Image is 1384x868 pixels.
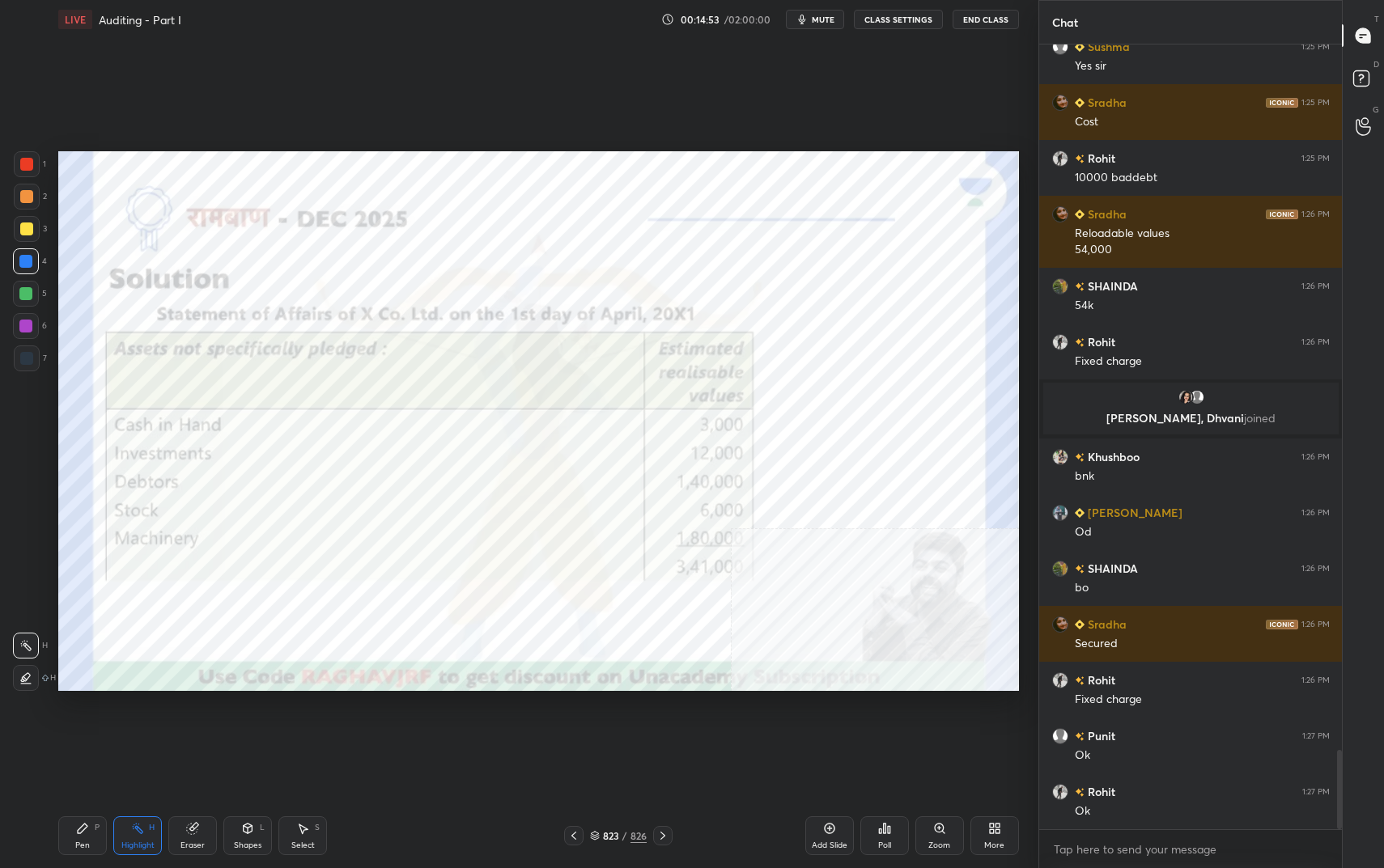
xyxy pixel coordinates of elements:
[1075,636,1330,652] div: Secured
[1301,675,1330,685] div: 1:26 PM
[854,10,943,29] button: CLASS SETTINGS
[786,10,844,29] button: mute
[603,831,619,840] div: 823
[1085,727,1115,744] h6: Punit
[1301,98,1330,108] div: 1:25 PM
[1075,354,1330,370] div: Fixed charge
[180,841,205,849] div: Eraser
[1039,44,1343,829] div: grid
[1301,154,1330,163] div: 1:25 PM
[622,831,627,840] div: /
[1085,504,1182,521] h6: [PERSON_NAME]
[99,12,181,28] h4: Auditing - Part I
[1085,616,1127,633] h6: Sradha
[1075,282,1085,291] img: no-rating-badge.077c3623.svg
[14,345,47,371] div: 7
[1266,98,1298,108] img: iconic-dark.1390631f.png
[1075,747,1330,764] div: Ok
[984,841,1004,849] div: More
[1301,42,1330,52] div: 1:25 PM
[1085,560,1138,577] h6: SHAINDA
[1052,449,1068,465] img: 6be5f443a1f84f38b3b318c644efe07d.jpg
[1052,505,1068,521] img: c3c5a58927404fe7b98fc76a6326b102.jpg
[1085,38,1130,55] h6: Sushma
[291,841,315,849] div: Select
[1075,732,1085,741] img: no-rating-badge.077c3623.svg
[75,841,90,849] div: Pen
[1244,410,1276,426] span: joined
[1301,564,1330,574] div: 1:26 PM
[234,841,261,849] div: Shapes
[14,216,47,242] div: 3
[1075,226,1330,242] div: Reloadable values
[1075,580,1330,596] div: bo
[260,824,265,832] div: L
[812,841,847,849] div: Add Slide
[50,674,56,682] p: H
[13,313,47,339] div: 6
[1085,277,1138,294] h6: SHAINDA
[1075,468,1330,485] div: bnk
[1075,803,1330,819] div: Ok
[1085,448,1140,465] h6: Khushboo
[1075,114,1330,130] div: Cost
[1052,334,1068,350] img: 3644029418ea4c75b76899fa31defacf.jpg
[1302,787,1330,797] div: 1:27 PM
[1075,692,1330,708] div: Fixed charge
[1373,104,1379,116] p: G
[1373,58,1379,70] p: D
[1301,508,1330,518] div: 1:26 PM
[42,675,49,681] img: shiftIcon.72a6c929.svg
[14,151,46,177] div: 1
[1085,783,1115,800] h6: Rohit
[1052,784,1068,800] img: 3644029418ea4c75b76899fa31defacf.jpg
[1301,452,1330,462] div: 1:26 PM
[1301,210,1330,219] div: 1:26 PM
[149,824,155,832] div: H
[1052,95,1068,111] img: cd5a9f1d1321444b9a7393d5ef26527c.jpg
[1301,282,1330,291] div: 1:26 PM
[1075,155,1085,163] img: no-rating-badge.077c3623.svg
[1075,338,1085,347] img: no-rating-badge.077c3623.svg
[1075,620,1085,629] img: Learner_Badge_beginner_1_8b307cf2a0.svg
[14,184,47,210] div: 2
[878,841,891,849] div: Poll
[1075,676,1085,685] img: no-rating-badge.077c3623.svg
[1085,205,1127,222] h6: Sradha
[1075,170,1330,186] div: 10000 baddebt
[1052,278,1068,294] img: 0ef6939832ea4fa8a57aa5e5a31f18d1.jpg
[1052,150,1068,167] img: 3644029418ea4c75b76899fa31defacf.jpg
[1052,561,1068,577] img: 0ef6939832ea4fa8a57aa5e5a31f18d1.jpg
[1266,620,1298,629] img: iconic-dark.1390631f.png
[1052,728,1068,744] img: default.png
[1075,210,1085,219] img: Learner_Badge_beginner_1_8b307cf2a0.svg
[953,10,1019,29] button: End Class
[1266,210,1298,219] img: iconic-dark.1390631f.png
[1075,524,1330,540] div: Od
[1302,731,1330,741] div: 1:27 PM
[1075,788,1085,797] img: no-rating-badge.077c3623.svg
[1188,389,1204,405] img: default.png
[812,14,834,25] span: mute
[1085,150,1115,167] h6: Rohit
[1075,453,1085,462] img: no-rating-badge.077c3623.svg
[1301,620,1330,629] div: 1:26 PM
[1075,508,1085,518] img: Learner_Badge_beginner_1_8b307cf2a0.svg
[1374,13,1379,25] p: T
[58,10,92,29] div: LIVE
[1075,242,1330,258] div: 54,000
[13,248,47,274] div: 4
[315,824,320,832] div: S
[1085,94,1127,111] h6: Sradha
[1075,98,1085,108] img: Learner_Badge_beginner_1_8b307cf2a0.svg
[1085,671,1115,688] h6: Rohit
[1075,565,1085,574] img: no-rating-badge.077c3623.svg
[630,828,647,843] div: 826
[95,824,100,832] div: P
[1075,42,1085,52] img: Learner_Badge_beginner_1_8b307cf2a0.svg
[42,641,48,650] p: H
[1085,333,1115,350] h6: Rohit
[1301,337,1330,347] div: 1:26 PM
[13,281,47,307] div: 5
[1052,616,1068,633] img: cd5a9f1d1321444b9a7393d5ef26527c.jpg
